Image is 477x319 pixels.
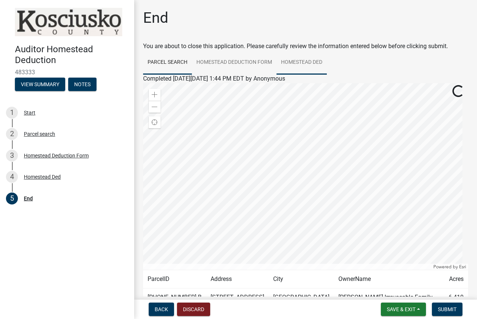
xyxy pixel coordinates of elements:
[143,51,192,75] a: Parcel search
[269,270,334,288] td: City
[438,306,457,312] span: Submit
[149,101,161,113] div: Zoom out
[149,303,174,316] button: Back
[68,78,97,91] button: Notes
[459,264,466,269] a: Esri
[15,69,119,76] span: 483333
[24,153,89,158] div: Homestead Deduction Form
[6,150,18,162] div: 3
[15,8,122,36] img: Kosciusko County, Indiana
[15,82,65,88] wm-modal-confirm: Summary
[381,303,426,316] button: Save & Exit
[192,51,277,75] a: Homestead Deduction Form
[206,288,269,316] td: [STREET_ADDRESS]
[6,171,18,183] div: 4
[206,270,269,288] td: Address
[68,82,97,88] wm-modal-confirm: Notes
[15,78,65,91] button: View Summary
[143,9,168,27] h1: End
[334,270,444,288] td: OwnerName
[387,306,416,312] span: Save & Exit
[143,288,206,316] td: [PHONE_NUMBER].B
[149,89,161,101] div: Zoom in
[155,306,168,312] span: Back
[24,131,55,137] div: Parcel search
[149,116,161,128] div: Find my location
[24,174,61,179] div: Homestead Ded
[6,193,18,204] div: 5
[177,303,210,316] button: Discard
[6,107,18,119] div: 1
[15,44,128,66] h4: Auditor Homestead Deduction
[432,264,468,270] div: Powered by
[24,196,33,201] div: End
[143,75,285,82] span: Completed [DATE][DATE] 1:44 PM EDT by Anonymous
[24,110,35,115] div: Start
[269,288,334,316] td: [GEOGRAPHIC_DATA]
[6,128,18,140] div: 2
[432,303,462,316] button: Submit
[277,51,327,75] a: Homestead Ded
[444,288,468,316] td: 6.410
[444,270,468,288] td: Acres
[334,288,444,316] td: [PERSON_NAME] Irrevocable Family Trust | [PERSON_NAME] Trustee
[143,270,206,288] td: ParcelID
